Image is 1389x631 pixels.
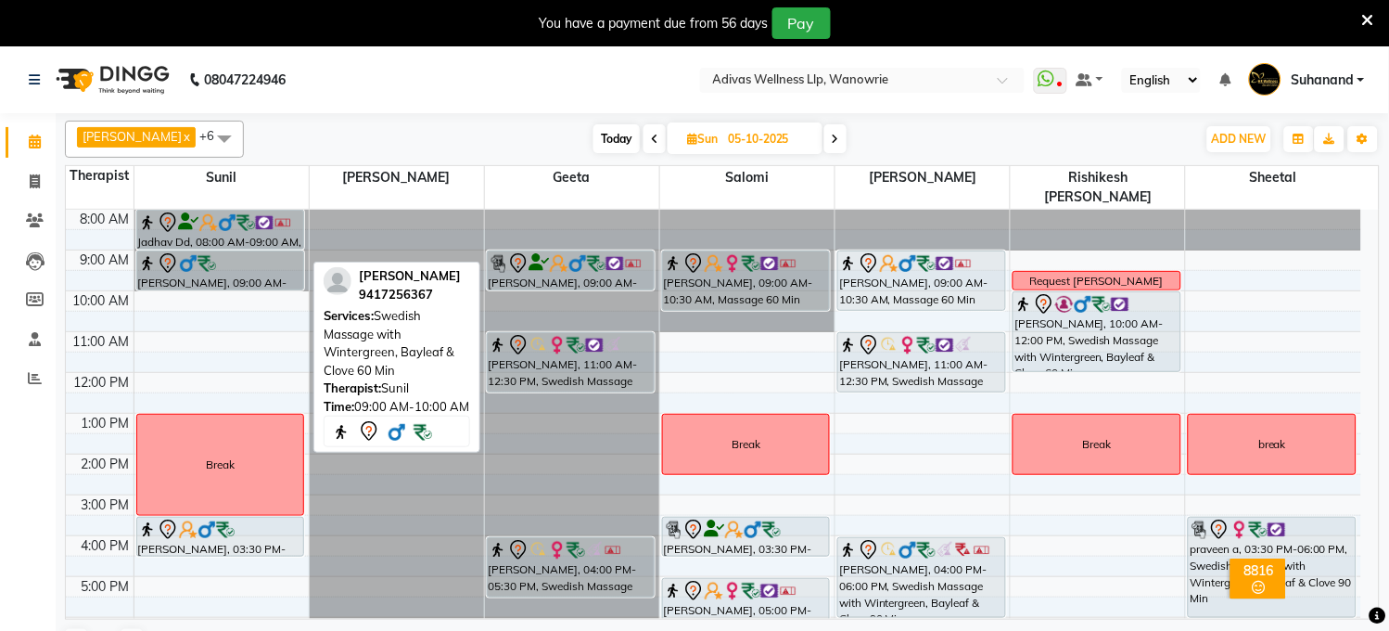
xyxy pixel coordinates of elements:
[485,166,659,189] span: Geeta
[134,166,309,189] span: Sunil
[359,268,461,283] span: [PERSON_NAME]
[1212,132,1267,146] span: ADD NEW
[1258,436,1286,453] div: break
[324,380,381,395] span: Therapist:
[1011,166,1185,209] span: Rishikesh [PERSON_NAME]
[663,251,829,310] div: [PERSON_NAME], 09:00 AM-10:30 AM, Massage 60 Min
[47,54,174,106] img: logo
[722,125,815,153] input: 2025-10-05
[206,457,235,473] div: Break
[324,398,470,417] div: 09:00 AM-10:00 AM
[137,251,303,290] div: [PERSON_NAME], 09:00 AM-10:00 AM, Swedish Massage with Wintergreen, Bayleaf & Clove 60 Min
[77,251,134,270] div: 9:00 AM
[310,166,484,189] span: [PERSON_NAME]
[835,166,1010,189] span: [PERSON_NAME]
[137,211,303,249] div: Jadhav Dd, 08:00 AM-09:00 AM, Swedish Massage with Wintergreen, Bayleaf & Clove 90 Min
[70,291,134,311] div: 10:00 AM
[1082,436,1111,453] div: Break
[660,166,835,189] span: Salomi
[324,380,470,398] div: Sunil
[78,536,134,556] div: 4:00 PM
[78,455,134,474] div: 2:00 PM
[324,308,454,378] span: Swedish Massage with Wintergreen, Bayleaf & Clove 60 Min
[324,267,351,295] img: profile
[182,129,190,144] a: x
[838,251,1004,310] div: [PERSON_NAME], 09:00 AM-10:30 AM, Massage 60 Min
[1291,71,1354,90] span: Suhanand
[1234,562,1282,579] div: 8816
[324,399,354,414] span: Time:
[324,308,374,323] span: Services:
[1207,126,1271,152] button: ADD NEW
[663,518,829,556] div: [PERSON_NAME], 03:30 PM-04:30 PM, Massage 60 Min
[540,14,769,33] div: You have a payment due from 56 days
[78,496,134,515] div: 3:00 PM
[78,577,134,597] div: 5:00 PM
[83,129,182,144] span: [PERSON_NAME]
[488,333,654,392] div: [PERSON_NAME], 11:00 AM-12:30 PM, Swedish Massage with Wintergreen, Bayleaf & Clove 60 Min
[359,286,461,304] div: 9417256367
[838,333,1004,392] div: [PERSON_NAME], 11:00 AM-12:30 PM, Swedish Massage with Wintergreen, Bayleaf & Clove 60 Min
[732,436,760,453] div: Break
[137,518,303,556] div: [PERSON_NAME], 03:30 PM-04:30 PM, Massage 60 Min
[593,124,640,153] span: Today
[66,166,134,186] div: Therapist
[1030,273,1164,290] div: Request [PERSON_NAME]
[199,128,228,143] span: +6
[70,332,134,352] div: 11:00 AM
[772,7,831,39] button: Pay
[1013,292,1179,371] div: [PERSON_NAME], 10:00 AM-12:00 PM, Swedish Massage with Wintergreen, Bayleaf & Clove 60 Min
[78,414,134,433] div: 1:00 PM
[204,54,286,106] b: 08047224946
[488,538,654,597] div: [PERSON_NAME], 04:00 PM-05:30 PM, Swedish Massage with Wintergreen, Bayleaf & Clove 60 Min
[488,251,654,290] div: [PERSON_NAME], 09:00 AM-10:00 AM, Massage 60 Min
[682,132,722,146] span: Sun
[1249,63,1281,96] img: Suhanand
[838,538,1004,617] div: [PERSON_NAME], 04:00 PM-06:00 PM, Swedish Massage with Wintergreen, Bayleaf & Clove 90 Min
[77,210,134,229] div: 8:00 AM
[70,373,134,393] div: 12:00 PM
[1186,166,1361,189] span: Sheetal
[1189,518,1356,617] div: praveen a, 03:30 PM-06:00 PM, Swedish Massage with Wintergreen, Bayleaf & Clove 90 Min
